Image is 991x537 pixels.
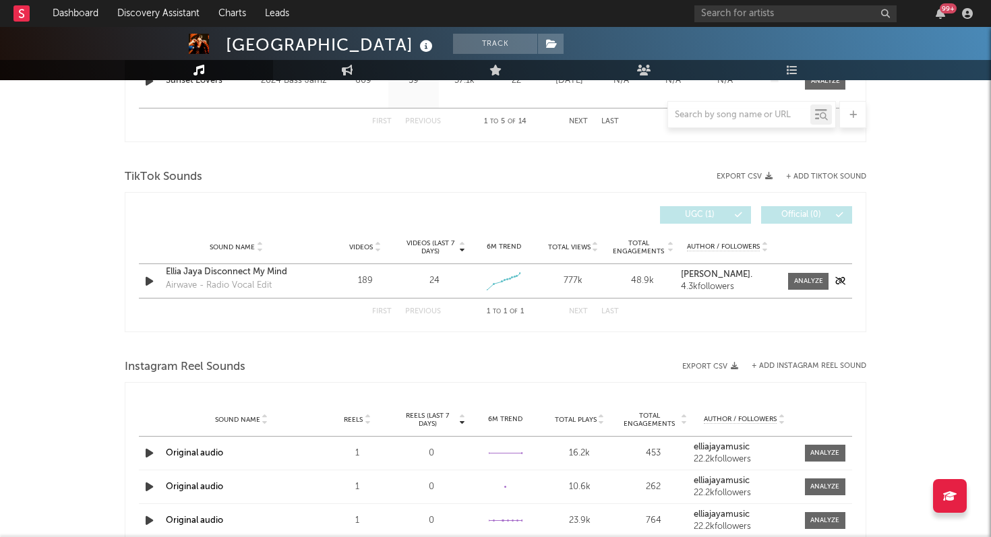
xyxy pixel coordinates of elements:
a: Original audio [166,482,223,491]
span: TikTok Sounds [125,169,202,185]
div: 10.6k [546,480,613,494]
span: Sound Name [215,416,260,424]
a: Original audio [166,449,223,457]
button: Next [569,308,588,315]
div: 48.9k [611,274,674,288]
span: Total Engagements [620,412,680,428]
div: 1 [324,514,391,528]
div: 1 [324,480,391,494]
span: Total Engagements [611,239,666,255]
span: Official ( 0 ) [770,211,832,219]
button: + Add Instagram Reel Sound [752,362,866,370]
div: 0 [398,480,465,494]
span: Videos [349,243,373,251]
a: Original audio [166,516,223,525]
span: of [510,309,518,315]
div: 22.2k followers [694,522,795,532]
div: N/A [651,74,696,88]
div: 764 [620,514,688,528]
div: 0 [398,447,465,460]
a: [PERSON_NAME]. [681,270,775,280]
span: Videos (last 7 days) [403,239,458,255]
input: Search for artists [694,5,897,22]
div: 262 [620,480,688,494]
strong: elliajayamusic [694,510,750,519]
button: Official(0) [761,206,852,224]
button: Track [453,34,537,54]
div: 6M Trend [473,242,535,252]
button: + Add TikTok Sound [786,173,866,181]
button: UGC(1) [660,206,751,224]
div: 24 [429,274,440,288]
button: Export CSV [717,172,773,181]
input: Search by song name or URL [668,110,810,121]
a: elliajayamusic [694,443,795,452]
div: 6M Trend [472,414,539,424]
div: 609 [341,74,385,88]
span: Author / Followers [687,243,760,251]
button: + Add TikTok Sound [773,173,866,181]
div: [DATE] [547,74,592,88]
div: 22 [493,74,540,88]
strong: elliajayamusic [694,476,750,485]
div: 22.2k followers [694,455,795,464]
button: Last [601,308,619,315]
div: [GEOGRAPHIC_DATA] [226,34,436,56]
strong: [PERSON_NAME]. [681,270,752,279]
div: 2024 Bass Jamz [261,73,334,89]
button: First [372,308,392,315]
span: to [493,309,501,315]
div: 1 1 1 [468,304,542,320]
div: 16.2k [546,447,613,460]
div: + Add Instagram Reel Sound [738,362,866,370]
strong: elliajayamusic [694,443,750,451]
div: N/A [702,74,748,88]
div: 1 [324,447,391,460]
a: elliajayamusic [694,510,795,519]
a: Sunset Lovers [166,74,254,88]
div: 99 + [940,3,957,13]
span: Instagram Reel Sounds [125,359,245,375]
a: Ellia Jaya Disconnect My Mind [166,265,307,279]
span: Total Plays [555,416,597,424]
div: N/A [599,74,644,88]
span: Sound Name [210,243,255,251]
span: Author / Followers [704,415,777,424]
span: Reels [344,416,363,424]
div: 0 [398,514,465,528]
div: 59 [392,74,436,88]
div: 37.1k [442,74,486,88]
div: 4.3k followers [681,282,775,292]
div: Airwave - Radio Vocal Edit [166,279,272,292]
div: 23.9k [546,514,613,528]
button: 99+ [936,8,945,19]
button: Previous [405,308,441,315]
div: 189 [334,274,396,288]
div: 777k [542,274,605,288]
span: Reels (last 7 days) [398,412,457,428]
a: elliajayamusic [694,476,795,486]
button: Export CSV [682,362,738,371]
span: UGC ( 1 ) [669,211,731,219]
span: Total Views [548,243,591,251]
div: 22.2k followers [694,488,795,498]
div: 453 [620,447,688,460]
